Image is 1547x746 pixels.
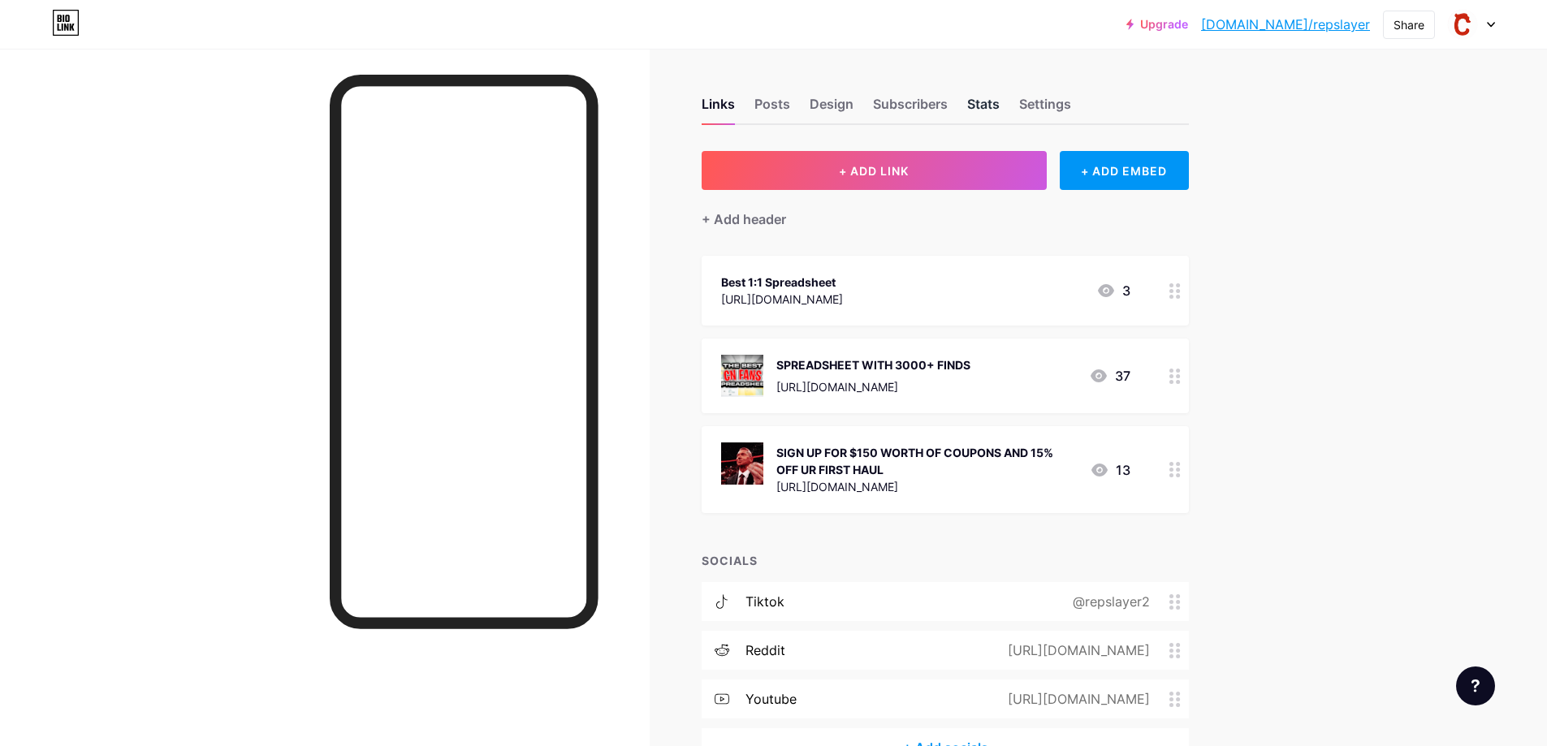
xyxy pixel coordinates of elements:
div: @repslayer2 [1047,592,1169,611]
a: Upgrade [1126,18,1188,31]
button: + ADD LINK [702,151,1047,190]
div: [URL][DOMAIN_NAME] [982,640,1169,660]
div: tiktok [745,592,784,611]
a: [DOMAIN_NAME]/repslayer [1201,15,1370,34]
div: SPREADSHEET WITH 3000+ FINDS [776,356,970,373]
div: 13 [1090,460,1130,480]
div: 37 [1089,366,1130,386]
div: youtube [745,689,797,709]
img: SPREADSHEET WITH 3000+ FINDS [721,355,763,397]
div: Share [1394,16,1424,33]
div: + Add header [702,209,786,229]
div: Design [810,94,853,123]
div: Links [702,94,735,123]
div: [URL][DOMAIN_NAME] [776,378,970,395]
div: + ADD EMBED [1060,151,1189,190]
div: [URL][DOMAIN_NAME] [776,478,1077,495]
div: Best 1:1 Spreadsheet [721,274,843,291]
span: + ADD LINK [839,164,909,178]
img: SIGN UP FOR $150 WORTH OF COUPONS AND 15% OFF UR FIRST HAUL [721,442,763,485]
div: Settings [1019,94,1071,123]
div: Posts [754,94,790,123]
div: Stats [967,94,1000,123]
div: 3 [1096,281,1130,300]
div: [URL][DOMAIN_NAME] [982,689,1169,709]
div: SOCIALS [702,552,1189,569]
div: reddit [745,640,785,660]
div: [URL][DOMAIN_NAME] [721,291,843,308]
div: Subscribers [873,94,948,123]
div: SIGN UP FOR $150 WORTH OF COUPONS AND 15% OFF UR FIRST HAUL [776,444,1077,478]
img: repslayer [1447,9,1478,40]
